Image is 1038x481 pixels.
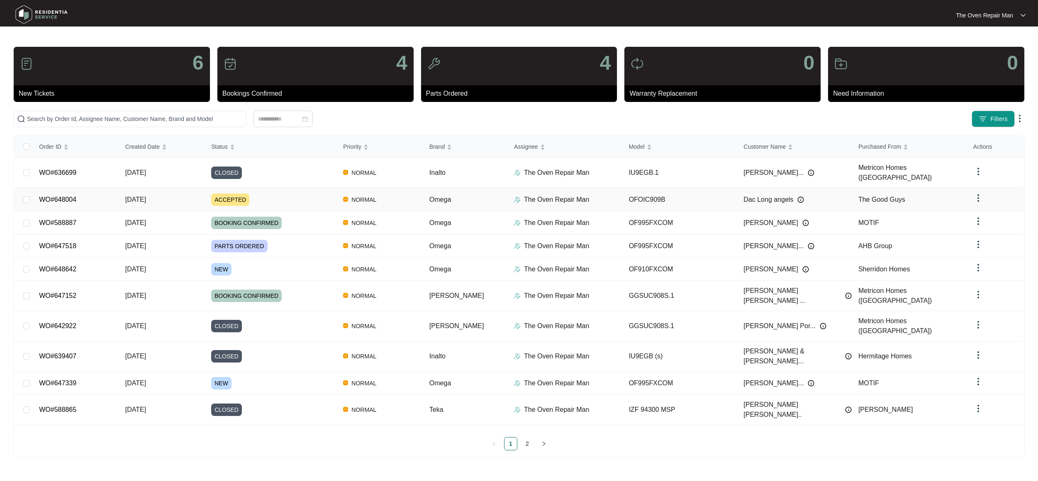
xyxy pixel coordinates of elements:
[39,219,76,226] a: WO#588887
[429,219,451,226] span: Omega
[524,405,589,415] p: The Oven Repair Man
[125,219,146,226] span: [DATE]
[343,142,361,151] span: Priority
[487,437,501,450] button: left
[514,323,521,329] img: Assigner Icon
[343,243,348,248] img: Vercel Logo
[39,292,76,299] a: WO#647152
[211,320,242,332] span: CLOSED
[973,320,983,330] img: dropdown arrow
[348,321,380,331] span: NORMAL
[20,57,33,70] img: icon
[834,57,848,70] img: icon
[514,380,521,387] img: Assigner Icon
[622,136,737,158] th: Model
[429,292,484,299] span: [PERSON_NAME]
[802,220,809,226] img: Info icon
[211,142,228,151] span: Status
[524,321,589,331] p: The Oven Repair Man
[845,406,852,413] img: Info icon
[343,266,348,271] img: Vercel Logo
[396,53,407,73] p: 4
[808,243,814,249] img: Info icon
[858,242,892,249] span: AHB Group
[600,53,611,73] p: 4
[622,395,737,425] td: IZF 94300 MSP
[125,169,146,176] span: [DATE]
[125,242,146,249] span: [DATE]
[125,266,146,273] span: [DATE]
[348,264,380,274] span: NORMAL
[743,142,786,151] span: Customer Name
[125,196,146,203] span: [DATE]
[211,377,231,389] span: NEW
[743,378,804,388] span: [PERSON_NAME]...
[211,350,242,363] span: CLOSED
[524,291,589,301] p: The Oven Repair Man
[514,406,521,413] img: Assigner Icon
[211,240,267,252] span: PARTS ORDERED
[39,242,76,249] a: WO#647518
[858,353,912,360] span: Hermitage Homes
[39,266,76,273] a: WO#648642
[125,292,146,299] span: [DATE]
[802,266,809,273] img: Info icon
[429,169,446,176] span: Inalto
[852,136,967,158] th: Purchased From
[211,290,282,302] span: BOOKING CONFIRMED
[973,193,983,203] img: dropdown arrow
[39,169,76,176] a: WO#636699
[524,168,589,178] p: The Oven Repair Man
[514,169,521,176] img: Assigner Icon
[429,266,451,273] span: Omega
[39,322,76,329] a: WO#642922
[429,196,451,203] span: Omega
[125,142,160,151] span: Created Date
[514,243,521,249] img: Assigner Icon
[743,264,798,274] span: [PERSON_NAME]
[622,281,737,311] td: GGSUC908S.1
[858,142,901,151] span: Purchased From
[979,115,987,123] img: filter icon
[858,317,932,334] span: Metricon Homes ([GEOGRAPHIC_DATA])
[622,258,737,281] td: OF910FXCOM
[39,379,76,387] a: WO#647339
[12,2,71,27] img: residentia service logo
[743,195,793,205] span: Dac Long angels
[343,353,348,358] img: Vercel Logo
[973,350,983,360] img: dropdown arrow
[429,379,451,387] span: Omega
[820,323,826,329] img: Info icon
[514,142,538,151] span: Assignee
[808,380,814,387] img: Info icon
[956,11,1013,19] p: The Oven Repair Man
[622,311,737,341] td: GGSUC908S.1
[39,353,76,360] a: WO#639407
[429,353,446,360] span: Inalto
[629,89,821,99] p: Warranty Replacement
[743,346,841,366] span: [PERSON_NAME] & [PERSON_NAME]...
[343,293,348,298] img: Vercel Logo
[343,380,348,385] img: Vercel Logo
[967,136,1024,158] th: Actions
[973,263,983,273] img: dropdown arrow
[622,158,737,188] td: IU9EGB.1
[222,89,414,99] p: Bookings Confirmed
[125,322,146,329] span: [DATE]
[336,136,422,158] th: Priority
[631,57,644,70] img: icon
[990,115,1008,123] span: Filters
[629,142,645,151] span: Model
[858,219,879,226] span: MOTIF
[507,136,622,158] th: Assignee
[211,404,242,416] span: CLOSED
[1021,13,1026,17] img: dropdown arrow
[524,241,589,251] p: The Oven Repair Man
[833,89,1024,99] p: Need Information
[348,405,380,415] span: NORMAL
[858,196,905,203] span: The Good Guys
[858,287,932,304] span: Metricon Homes ([GEOGRAPHIC_DATA])
[1015,114,1025,123] img: dropdown arrow
[224,57,237,70] img: icon
[504,437,517,450] a: 1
